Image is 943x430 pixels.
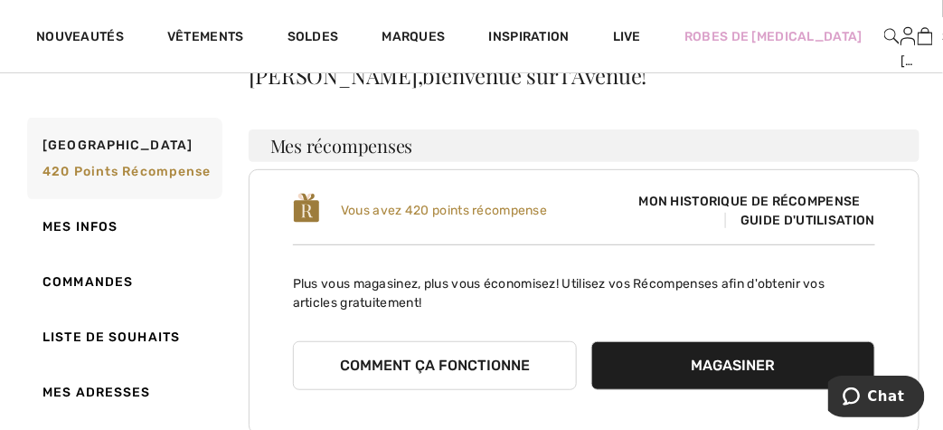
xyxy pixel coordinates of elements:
[249,64,919,86] div: [PERSON_NAME],
[684,27,863,46] a: Robes de [MEDICAL_DATA]
[167,29,244,48] a: Vêtements
[884,25,900,47] img: recherche
[42,164,212,179] span: 420 Points récompense
[489,29,570,48] span: Inspiration
[24,254,222,310] a: Commandes
[901,25,916,47] img: Mes infos
[918,25,933,47] img: Mon panier
[293,192,320,225] img: loyalty_logo_r.svg
[24,199,222,254] a: Mes infos
[591,341,875,390] button: Magasiner
[613,27,641,46] a: Live
[42,136,193,155] span: [GEOGRAPHIC_DATA]
[288,29,339,48] a: Soldes
[918,25,933,47] a: 2
[423,61,647,90] span: bienvenue sur l'Avenue!
[24,310,222,365] a: Liste de souhaits
[249,129,919,162] h3: Mes récompenses
[382,29,446,48] a: Marques
[625,192,875,211] span: Mon historique de récompense
[901,27,916,44] a: Se connecter
[293,260,875,312] p: Plus vous magasinez, plus vous économisez! Utilisez vos Récompenses afin d'obtenir vos articles g...
[901,52,916,71] div: [PERSON_NAME]
[293,341,577,390] button: Comment ça fonctionne
[24,365,222,420] a: Mes adresses
[36,29,124,48] a: Nouveautés
[725,213,875,228] span: Guide d'utilisation
[341,203,547,218] span: Vous avez 420 points récompense
[828,376,925,421] iframe: Ouvre un widget dans lequel vous pouvez chatter avec l’un de nos agents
